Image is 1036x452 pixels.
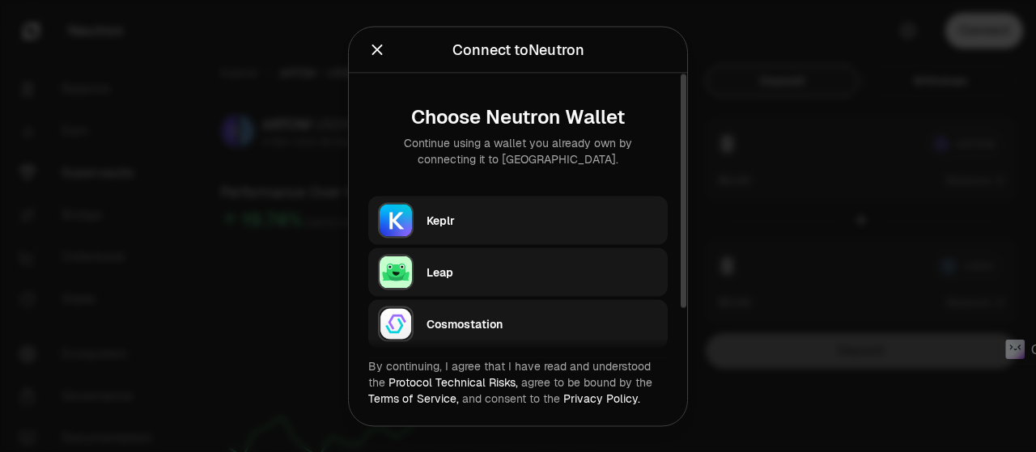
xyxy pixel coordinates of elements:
[368,351,668,399] button: Leap Cosmos MetaMask
[563,391,640,405] a: Privacy Policy.
[368,247,668,296] button: LeapLeap
[378,254,414,289] img: Leap
[388,374,518,389] a: Protocol Technical Risks,
[368,391,459,405] a: Terms of Service,
[427,212,658,228] div: Keplr
[452,38,584,61] div: Connect to Neutron
[368,38,386,61] button: Close
[381,134,655,167] div: Continue using a wallet you already own by connecting it to [GEOGRAPHIC_DATA].
[368,196,668,244] button: KeplrKeplr
[368,299,668,348] button: CosmostationCosmostation
[427,315,658,332] div: Cosmostation
[427,264,658,280] div: Leap
[378,306,414,341] img: Cosmostation
[378,202,414,238] img: Keplr
[368,357,668,406] div: By continuing, I agree that I have read and understood the agree to be bound by the and consent t...
[381,105,655,128] div: Choose Neutron Wallet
